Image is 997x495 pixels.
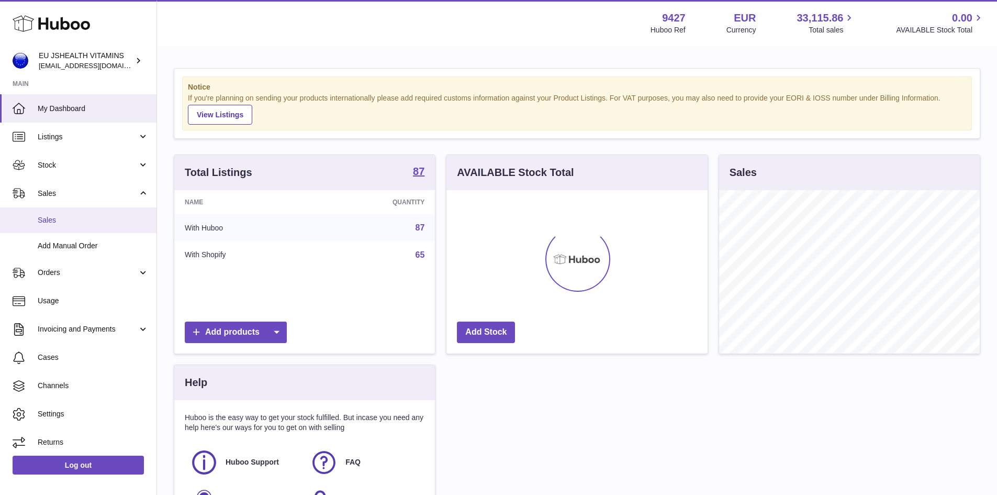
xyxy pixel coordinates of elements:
[952,11,972,25] span: 0.00
[38,381,149,391] span: Channels
[38,160,138,170] span: Stock
[797,11,855,35] a: 33,115.86 Total sales
[38,353,149,362] span: Cases
[13,53,28,69] img: internalAdmin-9427@internal.huboo.com
[38,296,149,306] span: Usage
[315,190,435,214] th: Quantity
[345,457,361,467] span: FAQ
[416,250,425,259] a: 65
[188,82,966,92] strong: Notice
[185,322,287,343] a: Add products
[662,11,686,25] strong: 9427
[188,105,252,125] a: View Listings
[38,241,149,251] span: Add Manual Order
[38,324,138,334] span: Invoicing and Payments
[38,132,138,142] span: Listings
[896,11,984,35] a: 0.00 AVAILABLE Stock Total
[190,448,299,477] a: Huboo Support
[38,268,138,278] span: Orders
[185,166,252,180] h3: Total Listings
[39,51,133,71] div: EU JSHEALTH VITAMINS
[651,25,686,35] div: Huboo Ref
[726,25,756,35] div: Currency
[457,166,574,180] h3: AVAILABLE Stock Total
[174,241,315,269] td: With Shopify
[416,223,425,232] a: 87
[38,409,149,419] span: Settings
[413,166,424,177] strong: 87
[185,413,424,433] p: Huboo is the easy way to get your stock fulfilled. But incase you need any help here's our ways f...
[226,457,279,467] span: Huboo Support
[13,456,144,475] a: Log out
[174,214,315,241] td: With Huboo
[734,11,756,25] strong: EUR
[310,448,419,477] a: FAQ
[457,322,515,343] a: Add Stock
[730,166,757,180] h3: Sales
[38,189,138,199] span: Sales
[413,166,424,179] a: 87
[809,25,855,35] span: Total sales
[38,215,149,225] span: Sales
[38,437,149,447] span: Returns
[188,93,966,125] div: If you're planning on sending your products internationally please add required customs informati...
[896,25,984,35] span: AVAILABLE Stock Total
[38,104,149,114] span: My Dashboard
[174,190,315,214] th: Name
[39,61,154,70] span: [EMAIL_ADDRESS][DOMAIN_NAME]
[797,11,843,25] span: 33,115.86
[185,376,207,390] h3: Help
